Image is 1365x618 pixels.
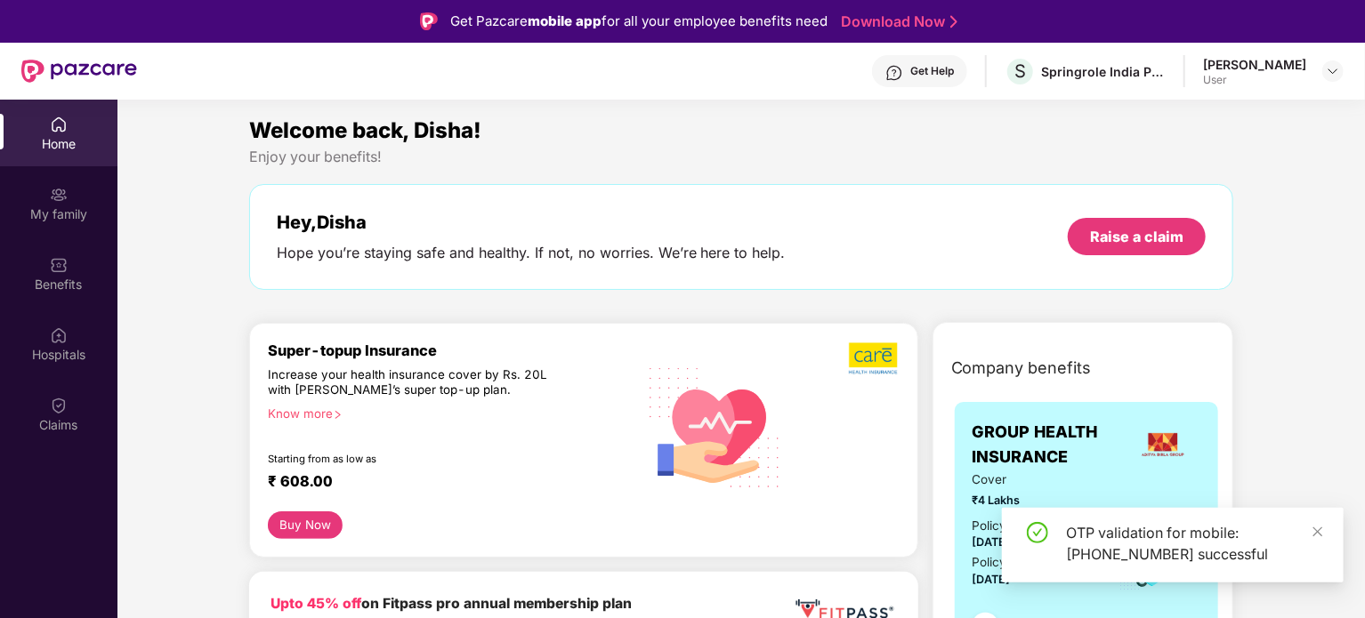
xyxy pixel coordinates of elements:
span: Company benefits [951,356,1092,381]
div: User [1203,73,1306,87]
span: Welcome back, Disha! [249,117,481,143]
b: Upto 45% off [271,595,361,612]
strong: mobile app [528,12,602,29]
img: svg+xml;base64,PHN2ZyBpZD0iQ2xhaW0iIHhtbG5zPSJodHRwOi8vd3d3LnczLm9yZy8yMDAwL3N2ZyIgd2lkdGg9IjIwIi... [50,397,68,414]
b: on Fitpass pro annual membership plan [271,595,632,612]
span: S [1014,60,1026,82]
div: [PERSON_NAME] [1203,56,1306,73]
span: check-circle [1027,522,1048,543]
a: Download Now [841,12,952,31]
div: ₹ 608.00 [268,472,618,494]
div: Get Help [910,64,954,78]
button: Buy Now [268,511,343,539]
span: ₹4 Lakhs [973,492,1094,510]
div: Springrole India Private Limited [1041,63,1166,80]
div: Get Pazcare for all your employee benefits need [450,11,828,32]
img: Logo [420,12,438,30]
img: insurerLogo [1139,421,1187,469]
span: Cover [973,470,1094,489]
img: Stroke [950,12,957,31]
div: Starting from as low as [268,453,561,465]
img: svg+xml;base64,PHN2ZyB3aWR0aD0iMjAiIGhlaWdodD0iMjAiIHZpZXdCb3g9IjAgMCAyMCAyMCIgZmlsbD0ibm9uZSIgeG... [50,186,68,204]
div: Hey, Disha [277,212,786,233]
img: svg+xml;base64,PHN2ZyBpZD0iQmVuZWZpdHMiIHhtbG5zPSJodHRwOi8vd3d3LnczLm9yZy8yMDAwL3N2ZyIgd2lkdGg9Ij... [50,256,68,274]
span: [DATE] [973,573,1011,586]
div: Enjoy your benefits! [249,148,1234,166]
div: OTP validation for mobile: [PHONE_NUMBER] successful [1066,522,1322,565]
span: right [333,410,343,420]
div: Raise a claim [1090,227,1183,246]
img: svg+xml;base64,PHN2ZyB4bWxucz0iaHR0cDovL3d3dy53My5vcmcvMjAwMC9zdmciIHhtbG5zOnhsaW5rPSJodHRwOi8vd3... [636,346,795,507]
img: New Pazcare Logo [21,60,137,83]
div: Super-topup Insurance [268,341,636,359]
div: Policy Expiry [973,553,1046,572]
div: Know more [268,406,626,419]
span: [DATE] [973,535,1011,549]
span: close [1312,526,1324,538]
img: svg+xml;base64,PHN2ZyBpZD0iSG9zcGl0YWxzIiB4bWxucz0iaHR0cDovL3d3dy53My5vcmcvMjAwMC9zdmciIHdpZHRoPS... [50,326,68,344]
span: GROUP HEALTH INSURANCE [973,420,1126,470]
div: Hope you’re staying safe and healthy. If not, no worries. We’re here to help. [277,244,786,262]
img: svg+xml;base64,PHN2ZyBpZD0iSGVscC0zMngzMiIgeG1sbnM9Imh0dHA6Ly93d3cudzMub3JnLzIwMDAvc3ZnIiB3aWR0aD... [885,64,903,82]
div: Policy issued [973,517,1047,535]
img: svg+xml;base64,PHN2ZyBpZD0iRHJvcGRvd24tMzJ4MzIiIHhtbG5zPSJodHRwOi8vd3d3LnczLm9yZy8yMDAwL3N2ZyIgd2... [1326,64,1340,78]
div: Increase your health insurance cover by Rs. 20L with [PERSON_NAME]’s super top-up plan. [268,367,560,399]
img: svg+xml;base64,PHN2ZyBpZD0iSG9tZSIgeG1sbnM9Imh0dHA6Ly93d3cudzMub3JnLzIwMDAvc3ZnIiB3aWR0aD0iMjAiIG... [50,116,68,133]
img: b5dec4f62d2307b9de63beb79f102df3.png [849,341,900,375]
